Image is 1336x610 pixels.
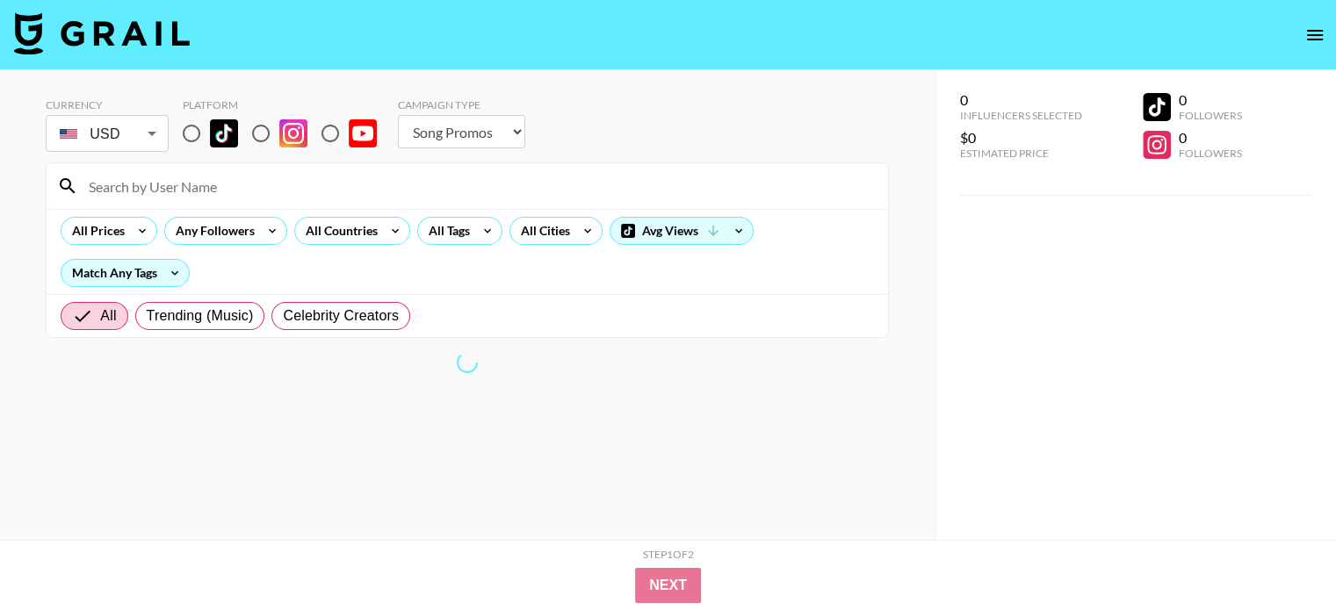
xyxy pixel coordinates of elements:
[210,119,238,147] img: TikTok
[295,218,381,244] div: All Countries
[960,147,1082,160] div: Estimated Price
[635,568,701,603] button: Next
[960,129,1082,147] div: $0
[1178,129,1241,147] div: 0
[1178,147,1241,160] div: Followers
[147,305,254,327] span: Trending (Music)
[1178,109,1241,122] div: Followers
[418,218,473,244] div: All Tags
[643,548,694,561] div: Step 1 of 2
[165,218,258,244] div: Any Followers
[610,218,753,244] div: Avg Views
[49,118,165,149] div: USD
[510,218,574,244] div: All Cities
[398,98,525,111] div: Campaign Type
[960,109,1082,122] div: Influencers Selected
[1297,18,1332,53] button: open drawer
[1248,522,1315,589] iframe: Drift Widget Chat Controller
[456,351,479,374] span: Refreshing bookers, clients, countries, tags, cities, talent, talent...
[349,119,377,147] img: YouTube
[46,98,169,111] div: Currency
[61,260,189,286] div: Match Any Tags
[61,218,128,244] div: All Prices
[183,98,391,111] div: Platform
[78,172,877,200] input: Search by User Name
[100,305,116,327] span: All
[1178,91,1241,109] div: 0
[960,91,1082,109] div: 0
[14,12,190,54] img: Grail Talent
[283,305,399,327] span: Celebrity Creators
[279,119,307,147] img: Instagram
